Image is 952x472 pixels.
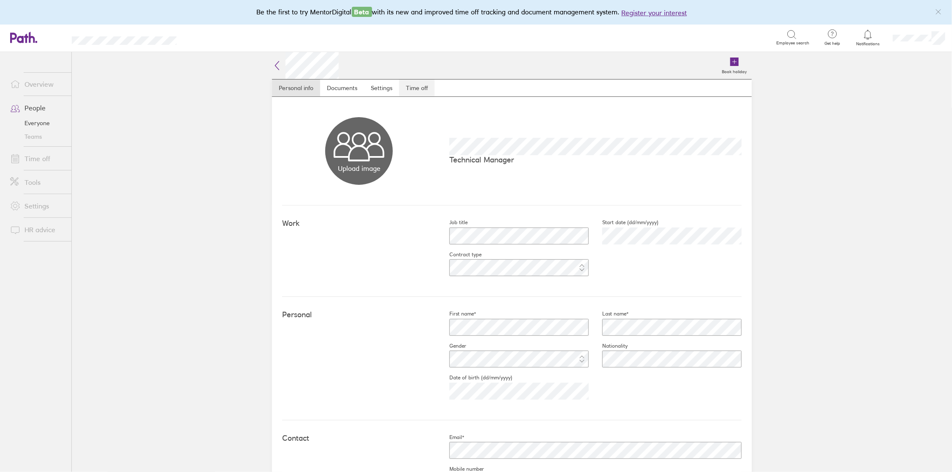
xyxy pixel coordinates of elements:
[436,374,512,381] label: Date of birth (dd/mm/yyyy)
[3,130,71,143] a: Teams
[436,310,476,317] label: First name*
[272,80,320,96] a: Personal info
[3,99,71,116] a: People
[399,80,435,96] a: Time off
[320,80,364,96] a: Documents
[589,343,628,349] label: Nationality
[3,174,71,191] a: Tools
[854,29,882,47] a: Notifications
[622,8,687,18] button: Register your interest
[776,41,809,46] span: Employee search
[257,7,696,18] div: Be the first to try MentorDigital with its new and improved time off tracking and document manage...
[436,219,468,226] label: Job title
[819,41,846,46] span: Get help
[3,150,71,167] a: Time off
[282,434,436,443] h4: Contact
[717,52,752,79] a: Book holiday
[717,67,752,74] label: Book holiday
[589,310,628,317] label: Last name*
[3,221,71,238] a: HR advice
[589,219,658,226] label: Start date (dd/mm/yyyy)
[352,7,372,17] span: Beta
[3,198,71,214] a: Settings
[449,155,742,164] p: Technical Manager
[436,434,464,441] label: Email*
[436,251,481,258] label: Contract type
[282,219,436,228] h4: Work
[282,310,436,319] h4: Personal
[3,116,71,130] a: Everyone
[3,76,71,93] a: Overview
[199,33,221,41] div: Search
[854,41,882,47] span: Notifications
[364,80,399,96] a: Settings
[436,343,466,349] label: Gender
